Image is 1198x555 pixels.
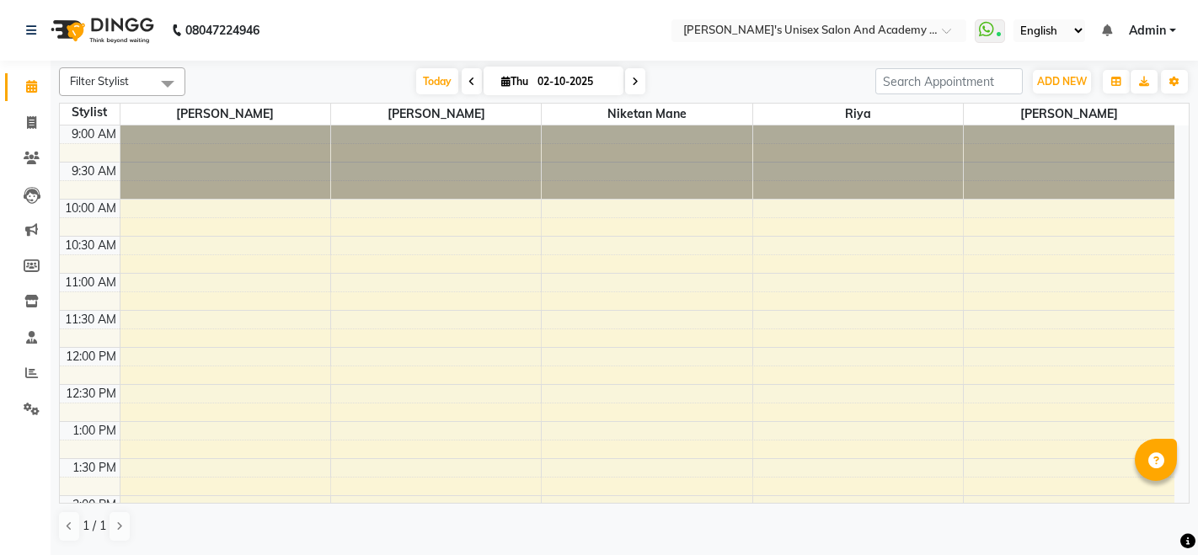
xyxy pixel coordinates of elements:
div: 9:00 AM [68,125,120,143]
span: Thu [497,75,532,88]
div: Stylist [60,104,120,121]
b: 08047224946 [185,7,259,54]
div: 12:00 PM [62,348,120,366]
div: 1:00 PM [69,422,120,440]
span: Today [416,68,458,94]
div: 2:00 PM [69,496,120,514]
iframe: chat widget [1127,488,1181,538]
button: ADD NEW [1033,70,1091,93]
span: [PERSON_NAME] [331,104,541,125]
span: [PERSON_NAME] [964,104,1174,125]
span: Riya [753,104,963,125]
span: ADD NEW [1037,75,1087,88]
div: 1:30 PM [69,459,120,477]
div: 10:00 AM [62,200,120,217]
div: 12:30 PM [62,385,120,403]
span: [PERSON_NAME] [120,104,330,125]
input: 2025-10-02 [532,69,617,94]
span: 1 / 1 [83,517,106,535]
span: Filter Stylist [70,74,129,88]
div: 11:00 AM [62,274,120,291]
input: Search Appointment [875,68,1023,94]
span: Admin [1129,22,1166,40]
span: Niketan Mane [542,104,751,125]
div: 11:30 AM [62,311,120,328]
div: 10:30 AM [62,237,120,254]
img: logo [43,7,158,54]
div: 9:30 AM [68,163,120,180]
